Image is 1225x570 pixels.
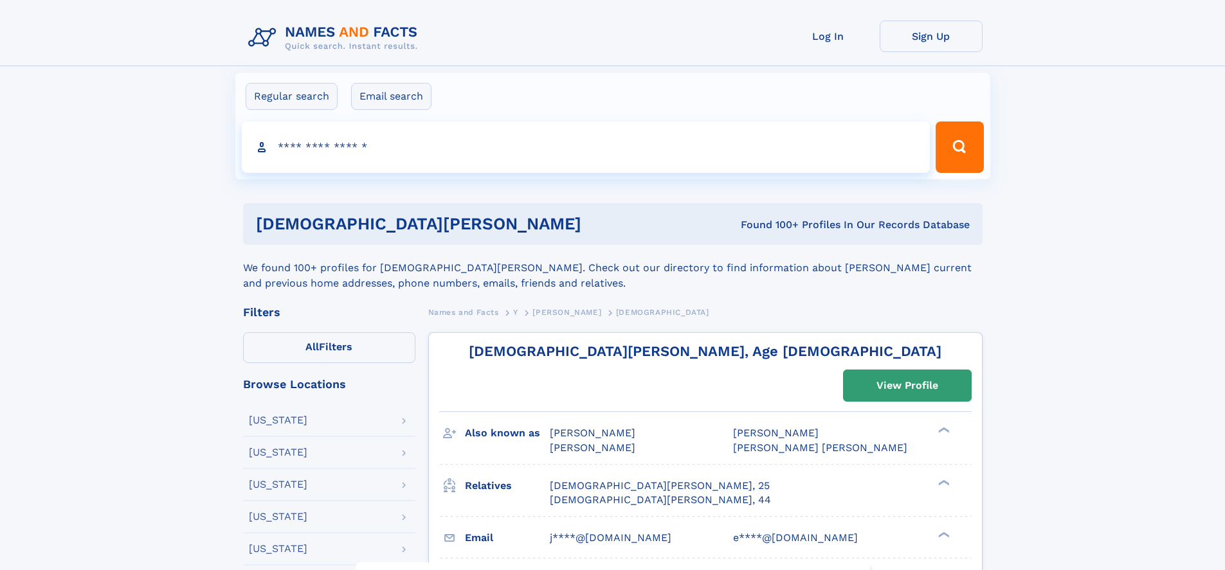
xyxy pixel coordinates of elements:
h3: Also known as [465,422,550,444]
a: [DEMOGRAPHIC_DATA][PERSON_NAME], 44 [550,493,771,507]
div: We found 100+ profiles for [DEMOGRAPHIC_DATA][PERSON_NAME]. Check out our directory to find infor... [243,245,983,291]
span: [PERSON_NAME] [550,441,635,454]
h1: [DEMOGRAPHIC_DATA][PERSON_NAME] [256,216,661,232]
a: View Profile [844,370,971,401]
img: Logo Names and Facts [243,21,428,55]
button: Search Button [936,121,983,173]
div: [US_STATE] [249,512,307,522]
a: [DEMOGRAPHIC_DATA][PERSON_NAME], 25 [550,479,770,493]
input: search input [242,121,930,173]
div: Browse Locations [243,379,415,390]
span: [PERSON_NAME] [550,427,635,439]
a: [PERSON_NAME] [532,304,601,320]
div: [US_STATE] [249,415,307,425]
a: [DEMOGRAPHIC_DATA][PERSON_NAME], Age [DEMOGRAPHIC_DATA] [469,343,941,359]
label: Regular search [246,83,338,110]
h3: Email [465,527,550,549]
div: [US_STATE] [249,447,307,458]
div: [US_STATE] [249,544,307,554]
div: [US_STATE] [249,479,307,490]
h3: Relatives [465,475,550,497]
span: [DEMOGRAPHIC_DATA] [616,308,709,317]
div: ❯ [935,478,950,486]
span: [PERSON_NAME] [733,427,819,439]
span: All [305,341,319,353]
span: [PERSON_NAME] [532,308,601,317]
div: Found 100+ Profiles In Our Records Database [661,218,970,232]
label: Filters [243,332,415,363]
span: Y [513,308,518,317]
div: View Profile [876,371,938,400]
a: Sign Up [880,21,983,52]
div: ❯ [935,426,950,434]
a: Names and Facts [428,304,499,320]
label: Email search [351,83,431,110]
span: [PERSON_NAME] [PERSON_NAME] [733,441,907,454]
div: ❯ [935,530,950,539]
a: Log In [777,21,880,52]
div: Filters [243,307,415,318]
a: Y [513,304,518,320]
